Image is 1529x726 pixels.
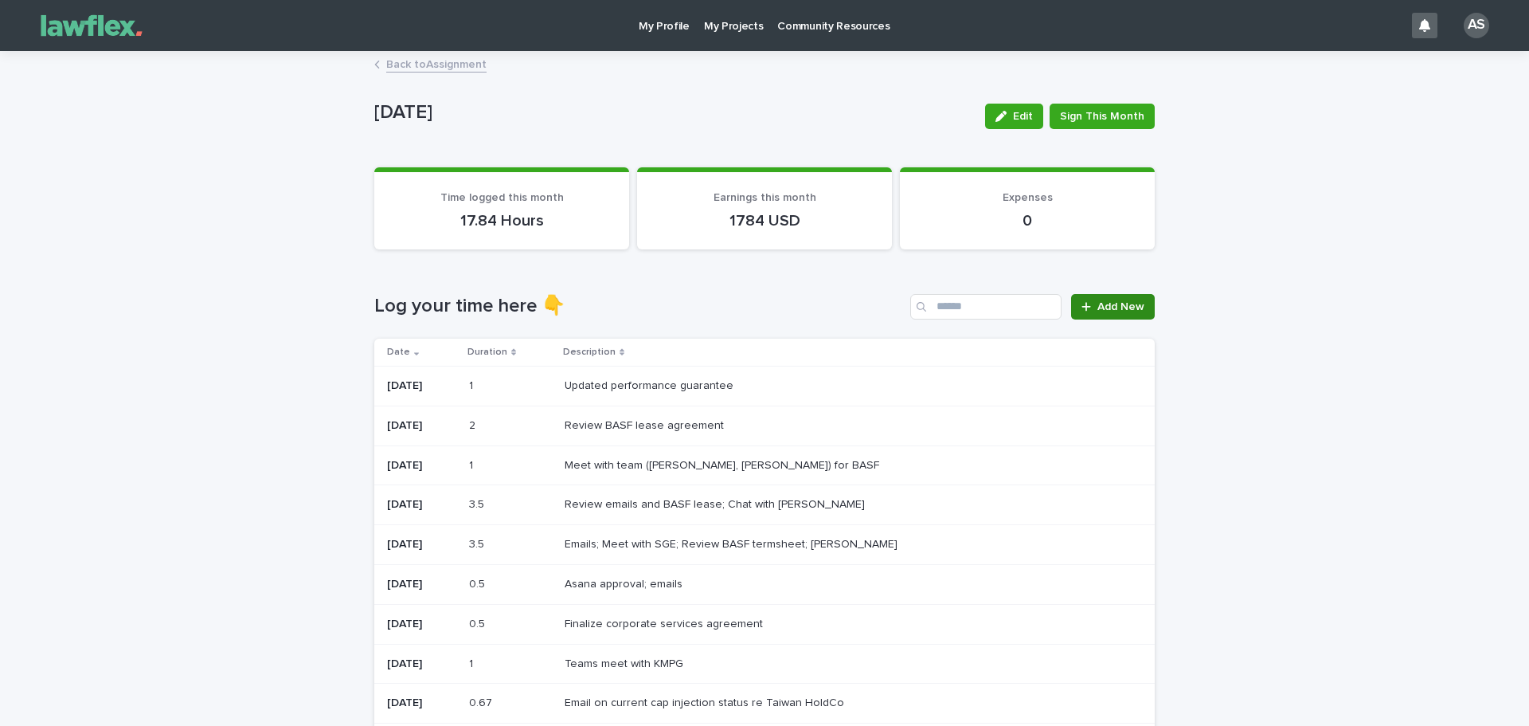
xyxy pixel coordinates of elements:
p: Duration [467,343,507,361]
p: 0.5 [469,614,488,631]
p: [DATE] [387,697,456,710]
div: AS [1464,13,1489,38]
img: Gnvw4qrBSHOAfo8VMhG6 [32,10,151,41]
p: [DATE] [387,419,456,433]
input: Search [910,294,1062,320]
span: Time logged this month [440,192,564,203]
tr: [DATE]0.50.5 Asana approval; emailsAsana approval; emails [374,564,1155,604]
p: 0.5 [469,575,488,591]
tr: [DATE]0.50.5 Finalize corporate services agreementFinalize corporate services agreement [374,604,1155,644]
p: 17.84 Hours [393,211,610,230]
p: Teams meet with KMPG [565,654,686,671]
p: Description [563,343,616,361]
button: Edit [985,104,1043,129]
p: 0 [919,211,1136,230]
p: [DATE] [387,578,456,591]
p: [DATE] [387,379,456,393]
p: 3.5 [469,495,487,512]
p: Finalize corporate services agreement [565,614,766,631]
tr: [DATE]11 Teams meet with KMPGTeams meet with KMPG [374,644,1155,684]
tr: [DATE]0.670.67 Email on current cap injection status re Taiwan HoldCoEmail on current cap injecti... [374,684,1155,724]
p: 1 [469,654,476,671]
p: [DATE] [387,657,456,671]
p: 2 [469,416,479,433]
h1: Log your time here 👇 [374,295,904,318]
p: [DATE] [374,101,972,124]
p: 3.5 [469,535,487,551]
tr: [DATE]22 Review BASF lease agreementReview BASF lease agreement [374,406,1155,445]
p: 0.67 [469,693,495,710]
p: [DATE] [387,459,456,473]
span: Sign This Month [1060,108,1144,124]
a: Back toAssignment [386,54,487,73]
button: Sign This Month [1050,104,1155,129]
p: [DATE] [387,498,456,512]
p: 1 [469,376,476,393]
tr: [DATE]11 Meet with team ([PERSON_NAME], [PERSON_NAME]) for BASFMeet with team ([PERSON_NAME], [PE... [374,445,1155,485]
span: Add New [1097,301,1144,312]
p: Asana approval; emails [565,575,686,591]
p: Emails; Meet with SGE; Review BASF termsheet; [PERSON_NAME] [565,535,901,551]
p: 1784 USD [656,211,873,230]
span: Expenses [1003,192,1053,203]
p: Date [387,343,410,361]
p: [DATE] [387,618,456,631]
p: [DATE] [387,538,456,551]
tr: [DATE]3.53.5 Emails; Meet with SGE; Review BASF termsheet; [PERSON_NAME]Emails; Meet with SGE; Re... [374,525,1155,565]
p: Review emails and BASF lease; Chat with [PERSON_NAME] [565,495,868,512]
tr: [DATE]11 Updated performance guaranteeUpdated performance guarantee [374,366,1155,406]
a: Add New [1071,294,1155,320]
span: Edit [1013,111,1033,122]
p: 1 [469,456,476,473]
p: Updated performance guarantee [565,376,737,393]
p: Review BASF lease agreement [565,416,727,433]
span: Earnings this month [714,192,816,203]
p: Meet with team ([PERSON_NAME], [PERSON_NAME]) for BASF [565,456,882,473]
p: Email on current cap injection status re Taiwan HoldCo [565,693,847,710]
tr: [DATE]3.53.5 Review emails and BASF lease; Chat with [PERSON_NAME]Review emails and BASF lease; C... [374,485,1155,525]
